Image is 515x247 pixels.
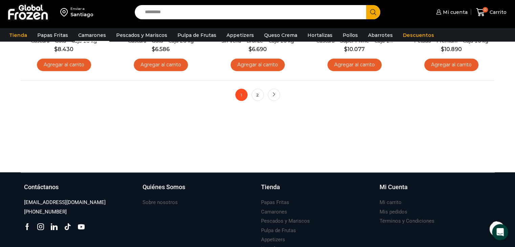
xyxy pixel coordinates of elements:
span: $ [249,46,252,52]
a: Agregar al carrito: “Camarón 21/25 Crudo con Cáscara - Gold - Caja 10 kg” [37,59,91,71]
bdi: 10.890 [441,46,462,52]
h3: Camarones [261,208,287,216]
span: Carrito [488,9,507,16]
h3: Contáctanos [24,183,59,192]
img: address-field-icon.svg [60,6,70,18]
a: Camarones [261,207,287,217]
a: Agregar al carrito: “Camarón 21/25 Crudo con Cáscara - Super Prime - Caja 10 kg” [327,59,382,71]
span: $ [152,46,155,52]
h3: Quiénes Somos [143,183,185,192]
a: Términos y Condiciones [380,217,434,226]
h3: Papas Fritas [261,199,289,206]
a: Pollos [339,29,361,42]
h3: Pulpa de Frutas [261,227,296,234]
a: Agregar al carrito: “Camarón Medium Cocido Pelado sin Vena - Bronze - Caja 10 kg” [231,59,285,71]
a: Descuentos [400,29,437,42]
p: Volveremos [DATE] [38,8,80,15]
a: Camarones [75,29,109,42]
a: Contáctanos [24,183,136,198]
a: Appetizers [223,29,257,42]
a: Pescados y Mariscos [113,29,171,42]
button: Adjuntar un archivo [32,195,38,201]
bdi: 8.430 [54,46,73,52]
button: Selector de gif [21,195,27,201]
button: Search button [366,5,380,19]
div: Cerrar [119,3,131,15]
a: Mi carrito [380,198,402,207]
h3: Mi Cuenta [380,183,408,192]
a: Papas Fritas [261,198,289,207]
a: Abarrotes [365,29,396,42]
a: Quiénes Somos [143,183,254,198]
a: [PHONE_NUMBER] [24,207,67,217]
h3: Appetizers [261,236,285,243]
a: Pulpa de Frutas [174,29,220,42]
a: Queso Crema [261,29,301,42]
div: Santiago [70,11,93,18]
bdi: 6.690 [249,46,267,52]
a: Tienda [261,183,373,198]
a: Mi Cuenta [380,183,491,198]
button: Selector de emoji [10,195,16,201]
bdi: 10.077 [344,46,365,52]
bdi: 6.586 [152,46,170,52]
h1: Global Frozen [33,3,69,8]
button: Enviar un mensaje… [116,193,127,203]
h3: Términos y Condiciones [380,218,434,225]
h3: Sobre nosotros [143,199,178,206]
a: Tienda [6,29,30,42]
a: [EMAIL_ADDRESS][DOMAIN_NAME] [24,198,106,207]
h3: Pescados y Mariscos [261,218,310,225]
a: Sobre nosotros [143,198,178,207]
span: $ [441,46,444,52]
span: $ [54,46,58,52]
h3: [EMAIL_ADDRESS][DOMAIN_NAME] [24,199,106,206]
button: Inicio [106,3,119,16]
a: Mis pedidos [380,207,407,217]
div: Enviar a [70,6,93,11]
iframe: Intercom live chat [492,224,508,240]
button: Start recording [43,195,48,201]
span: $ [344,46,347,52]
a: Agregar al carrito: “Camarón 100/200 Cocido Pelado - Premium - Caja 10 kg” [424,59,478,71]
img: Profile image for Global [19,4,30,15]
a: 2 [252,89,264,101]
h3: Mi carrito [380,199,402,206]
h3: [PHONE_NUMBER] [24,208,67,216]
span: 1 [235,89,248,101]
span: Mi cuenta [441,9,468,16]
a: Appetizers [261,235,285,244]
textarea: Escribe un mensaje... [6,181,130,193]
a: Hortalizas [304,29,336,42]
a: 0 Carrito [474,4,508,20]
h3: Mis pedidos [380,208,407,216]
a: Agregar al carrito: “Camarón 51/60 Crudo con Cáscara - Gold - Caja 20 kg” [134,59,188,71]
h3: Tienda [261,183,280,192]
a: Mi cuenta [434,5,468,19]
a: Papas Fritas [34,29,71,42]
span: 0 [482,7,488,13]
a: Pescados y Mariscos [261,217,310,226]
a: Pulpa de Frutas [261,226,296,235]
button: go back [4,3,17,16]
